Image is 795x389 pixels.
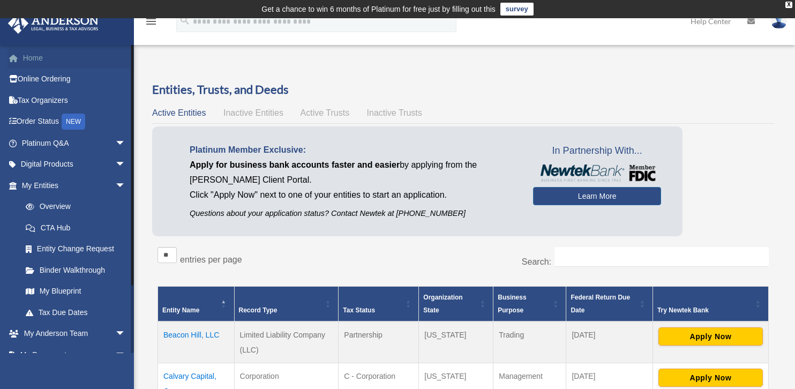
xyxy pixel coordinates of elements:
[158,321,235,363] td: Beacon Hill, LLC
[234,321,339,363] td: Limited Liability Company (LLC)
[419,321,493,363] td: [US_STATE]
[15,238,137,260] a: Entity Change Request
[62,114,85,130] div: NEW
[343,306,375,314] span: Tax Status
[190,158,517,188] p: by applying from the [PERSON_NAME] Client Portal.
[115,323,137,345] span: arrow_drop_down
[145,19,157,28] a: menu
[419,287,493,322] th: Organization State: Activate to sort
[533,187,661,205] a: Learn More
[493,287,566,322] th: Business Purpose: Activate to sort
[162,306,199,314] span: Entity Name
[498,294,526,314] span: Business Purpose
[223,108,283,117] span: Inactive Entities
[652,287,768,322] th: Try Newtek Bank : Activate to sort
[566,287,653,322] th: Federal Return Due Date: Activate to sort
[339,321,419,363] td: Partnership
[115,175,137,197] span: arrow_drop_down
[239,306,277,314] span: Record Type
[658,327,763,346] button: Apply Now
[115,132,137,154] span: arrow_drop_down
[261,3,496,16] div: Get a chance to win 6 months of Platinum for free just by filling out this
[190,143,517,158] p: Platinum Member Exclusive:
[7,69,142,90] a: Online Ordering
[158,287,235,322] th: Entity Name: Activate to invert sorting
[152,108,206,117] span: Active Entities
[571,294,630,314] span: Federal Return Due Date
[15,259,137,281] a: Binder Walkthrough
[5,13,102,34] img: Anderson Advisors Platinum Portal
[15,196,131,218] a: Overview
[152,81,774,98] h3: Entities, Trusts, and Deeds
[115,344,137,366] span: arrow_drop_down
[7,89,142,111] a: Tax Organizers
[367,108,422,117] span: Inactive Trusts
[190,160,400,169] span: Apply for business bank accounts faster and easier
[657,304,752,317] div: Try Newtek Bank
[7,344,142,365] a: My Documentsarrow_drop_down
[658,369,763,387] button: Apply Now
[538,164,656,182] img: NewtekBankLogoSM.png
[566,321,653,363] td: [DATE]
[7,154,142,175] a: Digital Productsarrow_drop_down
[180,255,242,264] label: entries per page
[115,154,137,176] span: arrow_drop_down
[145,15,157,28] i: menu
[179,14,191,26] i: search
[533,143,661,160] span: In Partnership With...
[301,108,350,117] span: Active Trusts
[190,207,517,220] p: Questions about your application status? Contact Newtek at [PHONE_NUMBER]
[7,47,142,69] a: Home
[15,217,137,238] a: CTA Hub
[7,323,142,345] a: My Anderson Teamarrow_drop_down
[493,321,566,363] td: Trading
[190,188,517,203] p: Click "Apply Now" next to one of your entities to start an application.
[234,287,339,322] th: Record Type: Activate to sort
[15,281,137,302] a: My Blueprint
[7,111,142,133] a: Order StatusNEW
[785,2,792,8] div: close
[7,132,142,154] a: Platinum Q&Aarrow_drop_down
[771,13,787,29] img: User Pic
[339,287,419,322] th: Tax Status: Activate to sort
[7,175,137,196] a: My Entitiesarrow_drop_down
[423,294,462,314] span: Organization State
[15,302,137,323] a: Tax Due Dates
[500,3,534,16] a: survey
[522,257,551,266] label: Search:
